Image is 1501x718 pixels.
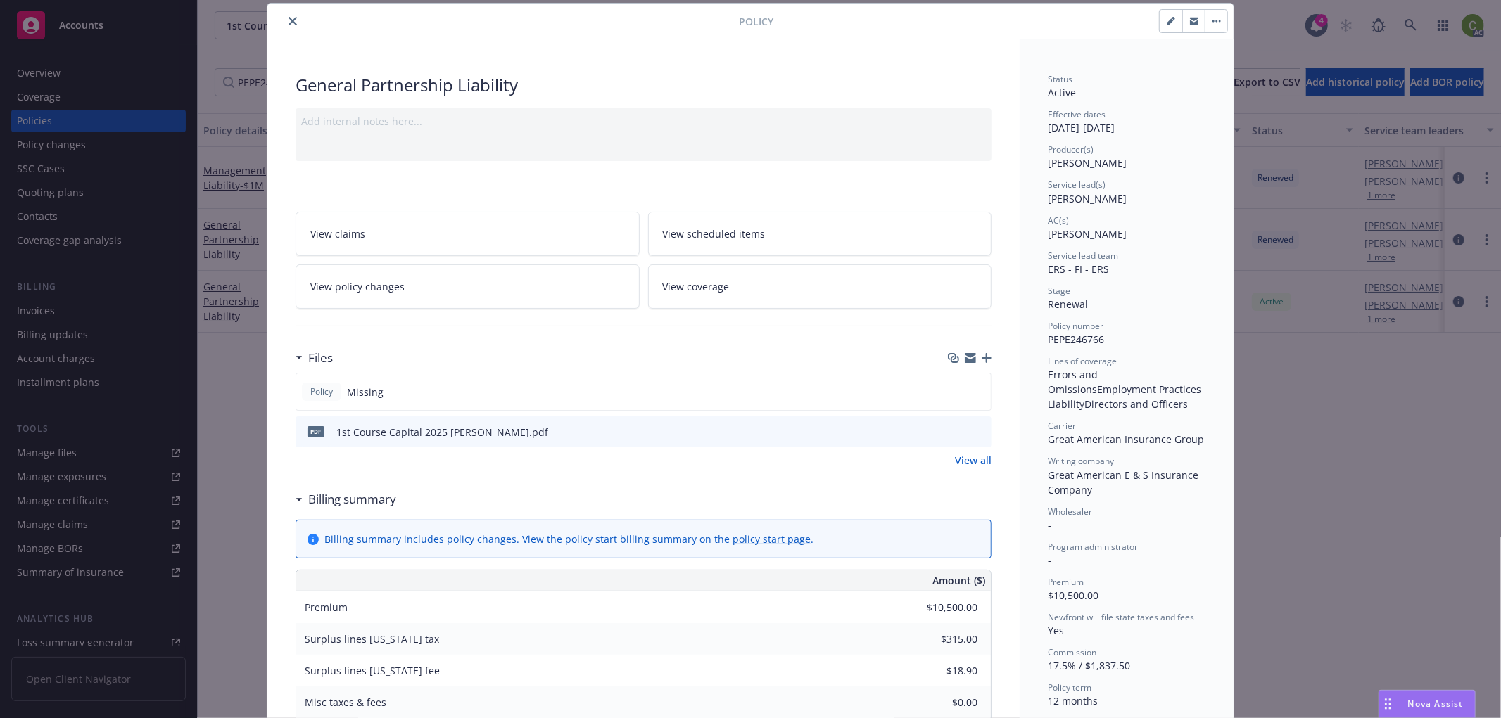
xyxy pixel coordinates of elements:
[310,226,365,241] span: View claims
[296,490,396,508] div: Billing summary
[1048,108,1106,120] span: Effective dates
[648,212,992,256] a: View scheduled items
[1048,506,1092,518] span: Wholesaler
[296,73,992,97] div: General Partnership Liability
[663,226,766,241] span: View scheduled items
[305,664,440,677] span: Surplus lines [US_STATE] fee
[733,532,811,546] a: policy start page
[1048,73,1072,85] span: Status
[1048,333,1104,346] span: PEPE246766
[308,385,336,398] span: Policy
[1379,690,1476,718] button: Nova Assist
[296,212,640,256] a: View claims
[310,279,405,294] span: View policy changes
[973,425,986,440] button: preview file
[1048,576,1084,588] span: Premium
[1048,86,1076,99] span: Active
[648,264,992,309] a: View coverage
[1048,156,1127,169] span: [PERSON_NAME]
[284,13,301,30] button: close
[1048,681,1091,693] span: Policy term
[301,114,986,129] div: Add internal notes here...
[1048,250,1118,262] span: Service lead team
[1048,420,1076,432] span: Carrier
[305,632,439,646] span: Surplus lines [US_STATE] tax
[1048,297,1088,311] span: Renewal
[894,629,986,650] input: 0.00
[296,264,640,309] a: View policy changes
[308,426,324,437] span: pdf
[1048,694,1098,707] span: 12 months
[739,14,773,29] span: Policy
[1048,624,1064,637] span: Yes
[1379,691,1397,717] div: Drag to move
[1048,285,1070,297] span: Stage
[1048,143,1094,155] span: Producer(s)
[1048,227,1127,241] span: [PERSON_NAME]
[1048,589,1098,602] span: $10,500.00
[951,425,962,440] button: download file
[1048,611,1194,623] span: Newfront will file state taxes and fees
[894,597,986,618] input: 0.00
[894,660,986,681] input: 0.00
[296,349,333,367] div: Files
[1048,108,1205,135] div: [DATE] - [DATE]
[1048,214,1069,226] span: AC(s)
[347,385,384,399] span: Missing
[1048,432,1204,446] span: Great American Insurance Group
[1048,383,1204,411] span: Employment Practices Liability
[1048,355,1117,367] span: Lines of coverage
[894,692,986,713] input: 0.00
[1048,659,1130,672] span: 17.5% / $1,837.50
[663,279,730,294] span: View coverage
[955,453,992,468] a: View all
[305,695,386,709] span: Misc taxes & fees
[1048,646,1096,658] span: Commission
[1048,541,1138,553] span: Program administrator
[1084,397,1188,411] span: Directors and Officers
[308,490,396,508] h3: Billing summary
[1048,468,1201,496] span: Great American E & S Insurance Company
[1048,455,1114,467] span: Writing company
[1408,698,1464,710] span: Nova Assist
[1048,179,1106,191] span: Service lead(s)
[305,601,348,614] span: Premium
[1048,262,1109,276] span: ERS - FI - ERS
[1048,192,1127,205] span: [PERSON_NAME]
[932,573,985,588] span: Amount ($)
[1048,518,1051,532] span: -
[1048,368,1101,396] span: Errors and Omissions
[1048,320,1103,332] span: Policy number
[1048,553,1051,567] span: -
[324,532,813,546] div: Billing summary includes policy changes. View the policy start billing summary on the .
[308,349,333,367] h3: Files
[336,425,548,440] div: 1st Course Capital 2025 [PERSON_NAME].pdf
